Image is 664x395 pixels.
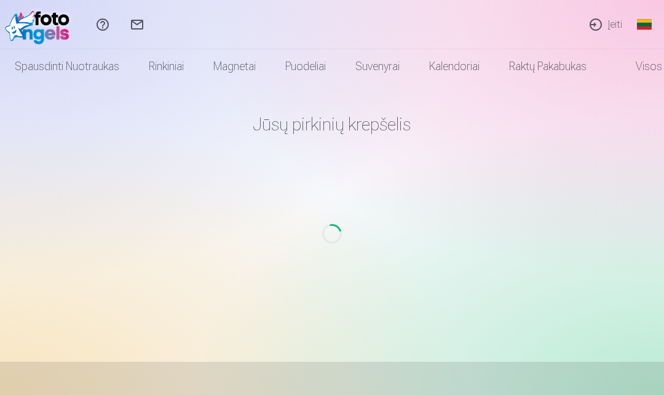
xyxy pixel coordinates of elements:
[271,49,341,84] a: Puodeliai
[134,49,199,84] a: Rinkiniai
[199,49,271,84] a: Magnetai
[494,49,601,84] a: Raktų pakabukas
[5,5,76,44] img: /fa2
[414,49,494,84] a: Kalendoriai
[341,49,414,84] a: Suvenyrai
[10,113,654,135] h1: Jūsų pirkinių krepšelis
